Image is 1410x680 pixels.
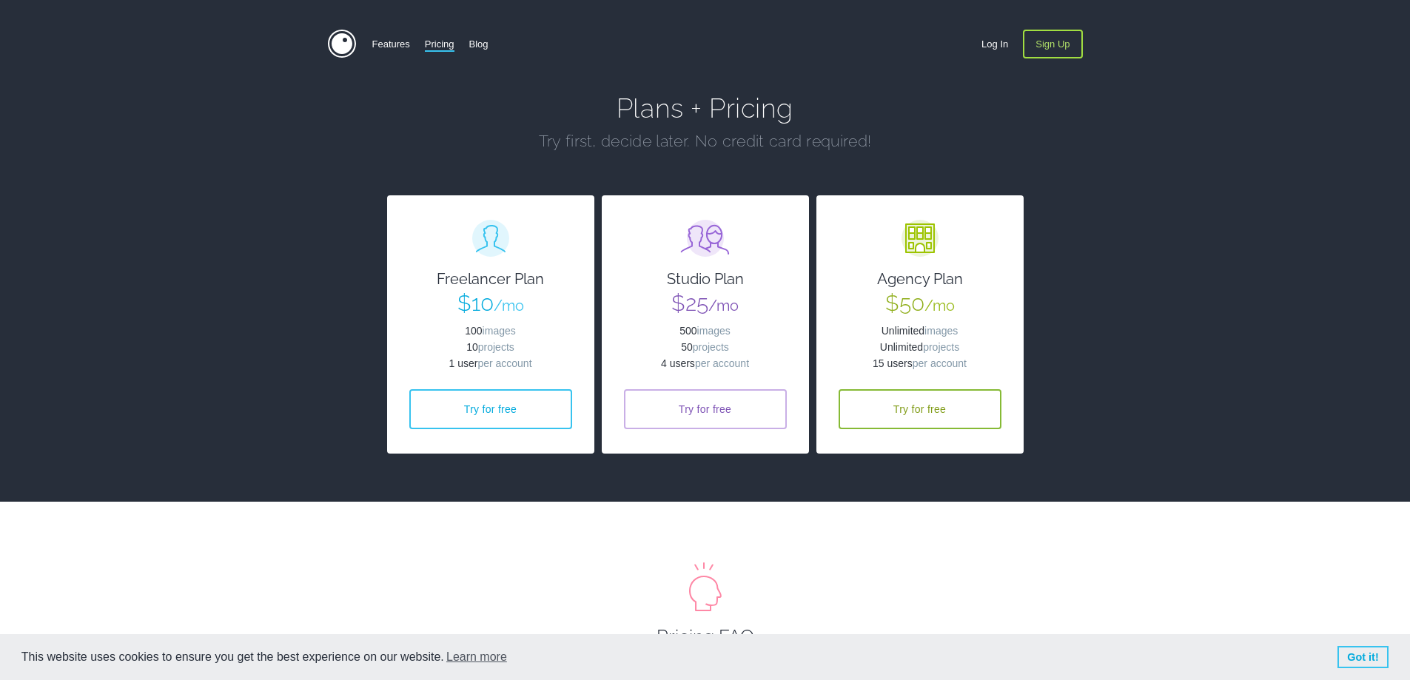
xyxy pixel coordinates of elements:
[465,325,482,337] strong: 100
[409,342,572,352] li: projects
[839,389,1001,429] a: Try for free
[880,341,923,353] strong: Unlimited
[409,358,572,368] li: per account
[681,341,693,353] strong: 50
[671,297,739,314] span: /mo
[624,389,787,429] a: Try for free
[409,389,572,429] a: Try for free
[328,30,357,59] a: Home
[328,627,1083,646] h4: Pricing FAQ
[671,290,708,316] strong: $25
[372,30,410,58] a: Features
[839,342,1001,352] li: projects
[661,357,695,369] strong: 4 users
[383,132,1027,151] h2: Try first, decide later. No credit card required!
[839,326,1001,336] li: images
[1023,30,1082,58] a: Sign Up
[449,357,477,369] strong: 1 user
[679,325,696,337] strong: 500
[444,649,509,665] a: learn more about cookies
[1337,646,1389,668] a: dismiss cookie message
[885,290,924,316] strong: $50
[409,220,572,286] h3: Freelancer Plan
[839,220,1001,286] h3: Agency Plan
[328,30,356,58] img: Prevue
[624,220,787,286] h3: Studio Plan
[981,30,1008,58] a: Log In
[466,341,478,353] strong: 10
[425,30,454,58] a: Pricing
[873,357,913,369] strong: 15 users
[624,342,787,352] li: projects
[469,30,489,58] a: Blog
[882,325,924,337] strong: Unlimited
[457,290,494,316] strong: $10
[624,358,787,368] li: per account
[885,297,955,314] span: /mo
[457,297,524,314] span: /mo
[839,358,1001,368] li: per account
[624,326,787,336] li: images
[409,326,572,336] li: images
[21,648,1326,666] span: This website uses cookies to ensure you get the best experience on our website.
